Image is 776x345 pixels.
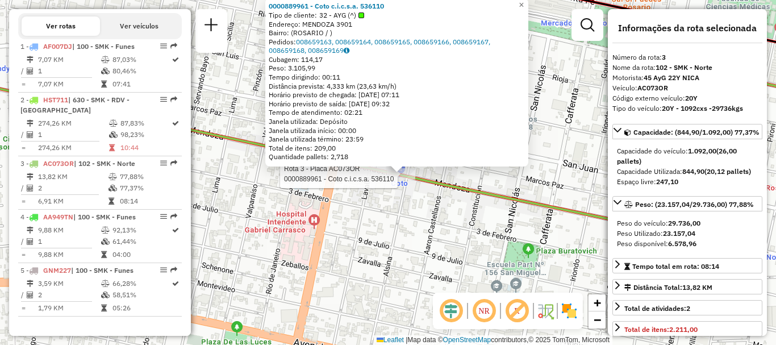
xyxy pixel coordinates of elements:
[682,283,712,292] span: 13,82 KM
[560,302,578,320] img: Exibir/Ocultar setores
[27,173,34,180] i: Distância Total
[112,289,171,301] td: 58,51%
[269,82,525,91] div: Distância prevista: 4,333 km (23,63 km/h)
[101,280,110,287] i: % de utilização do peso
[101,251,107,258] i: Tempo total em rota
[612,214,762,253] div: Peso: (23.157,04/29.736,00) 77,88%
[22,16,100,36] button: Ver rotas
[37,236,101,247] td: 1
[269,117,525,126] div: Janela utilizada: Depósito
[109,198,114,205] i: Tempo total em rota
[27,238,34,245] i: Total de Atividades
[269,144,525,153] div: Total de itens: 209,00
[374,335,612,345] div: Map data © contributors,© 2025 TomTom, Microsoft
[612,93,762,103] div: Código externo veículo:
[37,225,101,236] td: 9,88 KM
[20,65,26,77] td: /
[686,304,690,313] strong: 2
[74,159,135,168] span: | 102 - SMK - Norte
[536,302,554,320] img: Fluxo de ruas
[624,325,698,335] div: Total de itens:
[20,159,135,168] span: 3 -
[612,124,762,139] a: Capacidade: (844,90/1.092,00) 77,37%
[669,325,698,334] strong: 2.211,00
[20,182,26,194] td: /
[617,167,758,177] div: Capacidade Utilizada:
[37,249,101,260] td: 9,88 KM
[656,177,678,186] strong: 247,10
[589,311,606,329] a: Zoom out
[112,78,171,90] td: 07:41
[37,65,101,77] td: 1
[633,128,760,136] span: Capacidade: (844,90/1.092,00) 77,37%
[172,56,179,63] i: Rota otimizada
[37,171,108,182] td: 13,82 KM
[269,152,525,161] div: Quantidade pallets: 2,718
[37,289,101,301] td: 2
[612,300,762,315] a: Total de atividades:2
[617,239,758,249] div: Peso disponível:
[269,64,315,72] span: Peso: 3.105,99
[662,53,666,61] strong: 3
[624,304,690,313] span: Total de atividades:
[172,120,179,127] i: Rota otimizada
[27,56,34,63] i: Distância Total
[100,16,178,36] button: Ver veículos
[612,23,762,34] h4: Informações da rota selecionada
[617,219,700,227] span: Peso do veículo:
[269,126,525,135] div: Janela utilizada início: 00:00
[120,118,171,129] td: 87,83%
[406,336,407,344] span: |
[319,11,364,20] span: 32 - AYG (^)
[37,278,101,289] td: 3,59 KM
[612,73,762,83] div: Motorista:
[632,262,719,271] span: Tempo total em rota: 08:14
[37,54,101,65] td: 7,07 KM
[112,225,171,236] td: 92,13%
[101,56,110,63] i: % de utilização do peso
[37,196,108,207] td: 6,91 KM
[200,14,223,39] a: Nova sessão e pesquisa
[20,95,130,114] span: 2 -
[269,55,323,64] span: Cubagem: 114,17
[37,118,109,129] td: 274,26 KM
[612,103,762,114] div: Tipo do veículo:
[682,167,704,176] strong: 844,90
[20,196,26,207] td: =
[269,20,525,29] div: Endereço: MENDOZA 3901
[269,2,384,10] a: 0000889961 - Coto c.i.c.s.a. 536110
[612,142,762,192] div: Capacidade: (844,90/1.092,00) 77,37%
[120,129,171,140] td: 98,23%
[170,267,177,273] em: Rota exportada
[668,219,700,227] strong: 29.736,00
[112,65,171,77] td: 80,46%
[503,297,531,325] span: Exibir rótulo
[170,213,177,220] em: Rota exportada
[624,282,712,293] div: Distância Total:
[119,171,177,182] td: 77,88%
[269,99,525,109] div: Horário previsto de saída: [DATE] 09:32
[668,239,696,248] strong: 6.578,96
[589,294,606,311] a: Zoom in
[160,96,167,103] em: Opções
[120,142,171,153] td: 10:44
[160,43,167,49] em: Opções
[112,278,171,289] td: 66,28%
[443,336,491,344] a: OpenStreetMap
[37,129,109,140] td: 1
[617,146,758,167] div: Capacidade do veículo:
[612,52,762,63] div: Número da rota:
[37,142,109,153] td: 274,26 KM
[594,296,601,310] span: +
[119,196,177,207] td: 08:14
[344,47,349,54] i: Observações
[662,104,743,113] strong: 20Y - 1092cxs -29736kgs
[269,11,525,20] div: Tipo de cliente:
[43,213,73,221] span: AA949TN
[112,54,171,65] td: 87,03%
[37,78,101,90] td: 7,07 KM
[172,227,179,234] i: Rota otimizada
[71,266,133,275] span: | 100 - SMK - Funes
[635,200,754,209] span: Peso: (23.157,04/29.736,00) 77,88%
